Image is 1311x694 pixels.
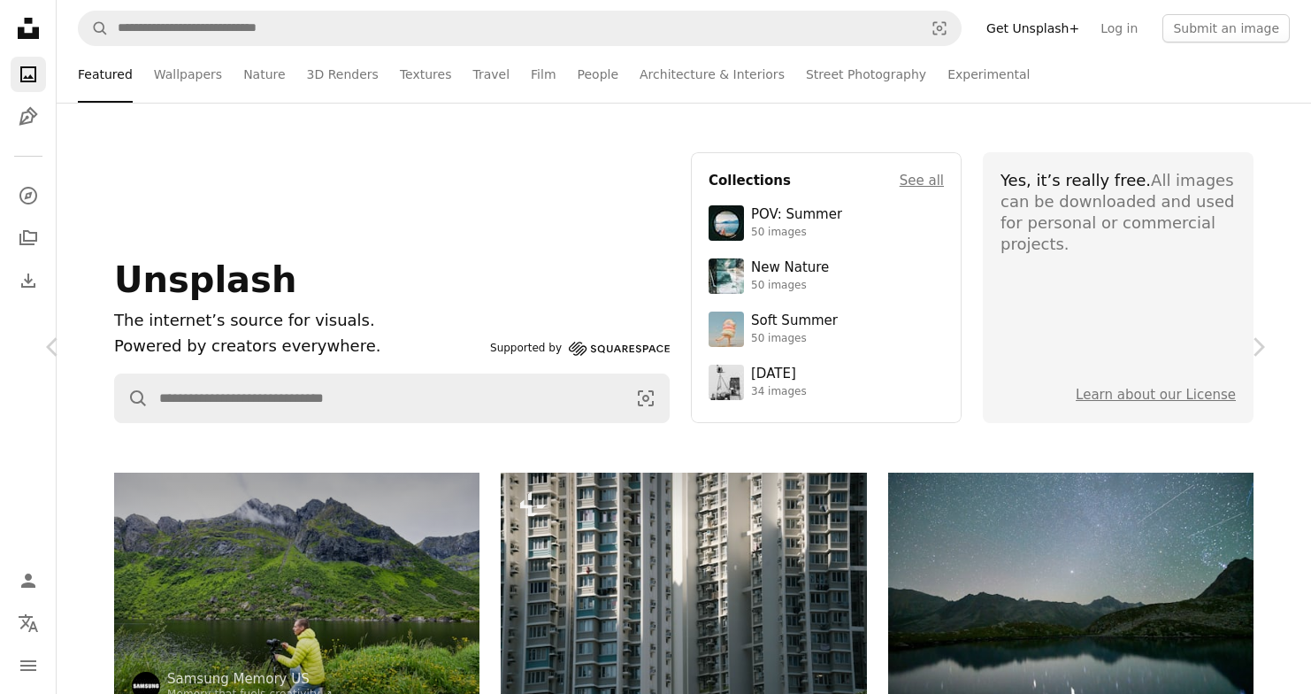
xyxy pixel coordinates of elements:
div: New Nature [751,259,829,277]
div: Soft Summer [751,312,838,330]
a: Tall apartment buildings with many windows and balconies. [501,582,866,598]
h4: Collections [709,170,791,191]
form: Find visuals sitewide [114,374,670,423]
a: [DATE]34 images [709,365,944,400]
p: Powered by creators everywhere. [114,334,483,359]
a: Travel [472,46,510,103]
a: Log in [1090,14,1148,42]
h1: The internet’s source for visuals. [114,308,483,334]
img: premium_photo-1755037089989-422ee333aef9 [709,258,744,294]
a: See all [900,170,944,191]
a: Learn about our License [1076,387,1236,403]
form: Find visuals sitewide [78,11,962,46]
a: Nature [243,46,285,103]
img: premium_photo-1749544311043-3a6a0c8d54af [709,312,744,347]
a: Next [1205,262,1311,432]
a: Starry night sky over a calm mountain lake [888,586,1253,602]
button: Visual search [918,12,961,45]
a: Supported by [490,338,670,359]
div: All images can be downloaded and used for personal or commercial projects. [1000,170,1236,255]
a: Film [531,46,556,103]
span: Unsplash [114,259,296,300]
a: Soft Summer50 images [709,312,944,347]
a: Explore [11,178,46,213]
button: Visual search [623,374,669,422]
span: Yes, it’s really free. [1000,171,1151,189]
a: Samsung Memory US [167,670,333,688]
button: Language [11,605,46,641]
a: Man with camera near lake and mountains [114,586,479,602]
a: New Nature50 images [709,258,944,294]
a: Architecture & Interiors [640,46,785,103]
a: 3D Renders [307,46,379,103]
button: Search Unsplash [79,12,109,45]
a: Log in / Sign up [11,563,46,598]
a: Illustrations [11,99,46,135]
a: People [578,46,619,103]
button: Search Unsplash [115,374,149,422]
a: Wallpapers [154,46,222,103]
img: photo-1682590564399-95f0109652fe [709,365,744,400]
a: Collections [11,220,46,256]
a: Street Photography [806,46,926,103]
button: Menu [11,648,46,683]
a: POV: Summer50 images [709,205,944,241]
div: [DATE] [751,366,807,383]
div: POV: Summer [751,206,842,224]
button: Submit an image [1162,14,1290,42]
div: 50 images [751,279,829,293]
div: 50 images [751,332,838,346]
img: premium_photo-1753820185677-ab78a372b033 [709,205,744,241]
a: Photos [11,57,46,92]
a: Experimental [947,46,1030,103]
a: Get Unsplash+ [976,14,1090,42]
div: 34 images [751,385,807,399]
a: Textures [400,46,452,103]
div: 50 images [751,226,842,240]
